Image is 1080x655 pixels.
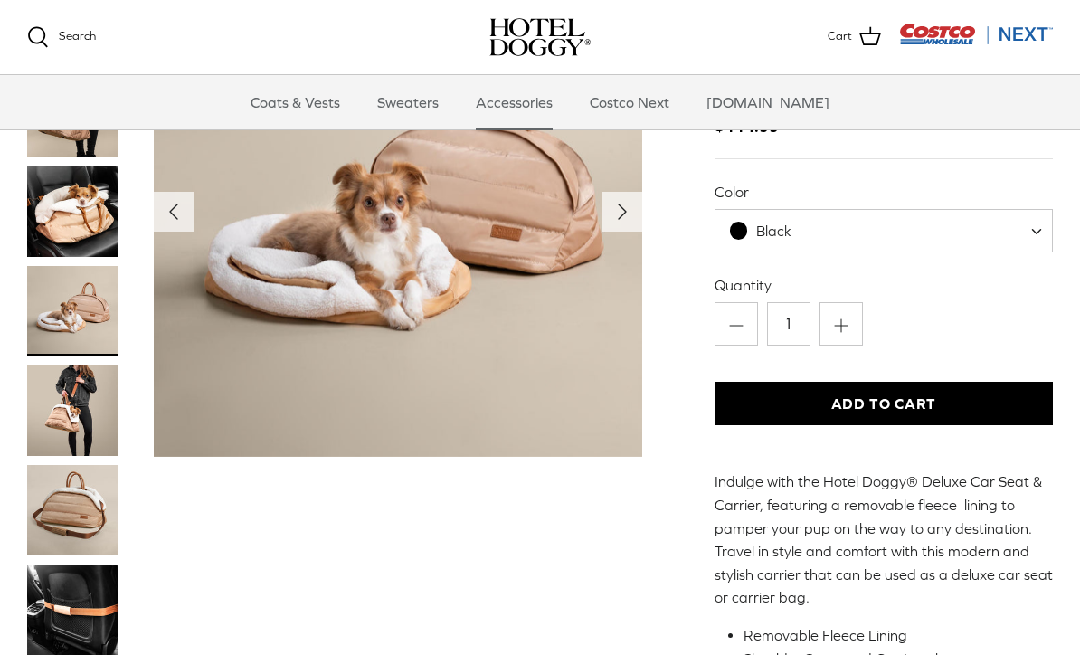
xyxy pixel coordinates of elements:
a: Thumbnail Link [27,166,118,257]
a: Visit Costco Next [899,34,1053,48]
a: hoteldoggy.com hoteldoggycom [489,18,591,56]
a: Thumbnail Link [27,565,118,655]
img: hoteldoggycom [489,18,591,56]
a: Costco Next [573,75,686,129]
a: [DOMAIN_NAME] [690,75,846,129]
input: Quantity [767,302,810,346]
button: Next [602,192,642,232]
span: Black [715,209,1053,252]
a: Thumbnail Link [27,365,118,456]
p: Indulge with the Hotel Doggy® Deluxe Car Seat & Carrier, featuring a removable fleece lining to p... [715,470,1053,610]
li: Removable Fleece Lining [744,624,1038,648]
a: Cart [828,25,881,49]
button: Add to Cart [715,382,1053,425]
button: Previous [154,192,194,232]
span: Search [59,29,96,43]
a: Accessories [459,75,569,129]
img: Costco Next [899,23,1053,45]
span: Cart [828,27,852,46]
label: Color [715,182,1053,202]
a: Thumbnail Link [27,465,118,555]
span: Black [715,222,828,241]
a: Coats & Vests [234,75,356,129]
img: small dog in a tan dog carrier on a black seat in the car [27,166,118,257]
label: Quantity [715,275,1053,295]
a: Thumbnail Link [27,266,118,356]
a: Sweaters [361,75,455,129]
a: Search [27,26,96,48]
span: Black [756,223,791,239]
